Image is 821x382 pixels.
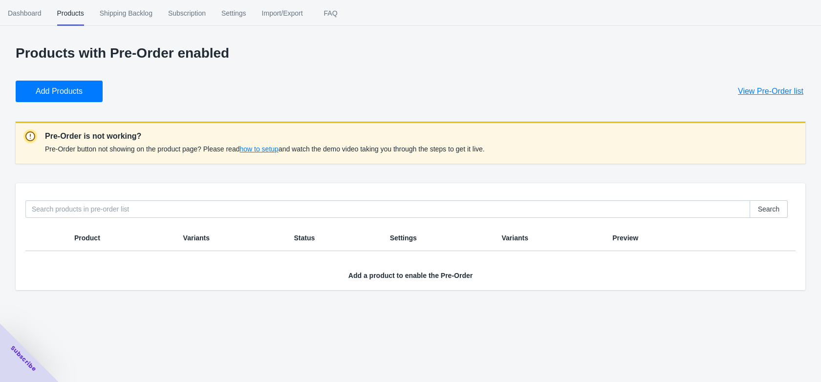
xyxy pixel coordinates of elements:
[239,145,278,153] span: how to setup
[294,234,315,242] span: Status
[16,45,805,61] p: Products with Pre-Order enabled
[750,200,788,218] button: Search
[319,0,343,26] span: FAQ
[168,0,206,26] span: Subscription
[100,0,152,26] span: Shipping Backlog
[74,234,100,242] span: Product
[221,0,246,26] span: Settings
[57,0,84,26] span: Products
[9,344,38,373] span: Subscribe
[25,200,750,218] input: Search products in pre-order list
[36,86,83,96] span: Add Products
[738,86,803,96] span: View Pre-Order list
[16,81,103,102] button: Add Products
[612,234,638,242] span: Preview
[45,130,485,142] p: Pre-Order is not working?
[45,145,485,153] span: Pre-Order button not showing on the product page? Please read and watch the demo video taking you...
[758,205,779,213] span: Search
[8,0,42,26] span: Dashboard
[348,272,473,279] span: Add a product to enable the Pre-Order
[183,234,210,242] span: Variants
[501,234,528,242] span: Variants
[262,0,303,26] span: Import/Export
[726,81,815,102] button: View Pre-Order list
[390,234,417,242] span: Settings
